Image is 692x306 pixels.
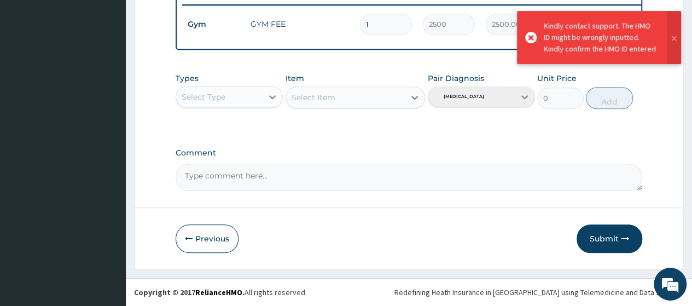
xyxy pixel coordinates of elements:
button: Add [586,87,632,109]
a: RelianceHMO [195,287,242,297]
div: Chat with us now [57,61,184,76]
div: Select Type [182,91,225,102]
label: Item [286,73,304,84]
label: Types [176,74,199,83]
span: We're online! [63,86,151,197]
div: Kindly contact support. The HMO ID might be wrongly inputted. Kindly confirm the HMO ID entered [544,20,656,55]
button: Submit [577,224,642,253]
td: Gym [182,14,245,34]
strong: Copyright © 2017 . [134,287,245,297]
label: Pair Diagnosis [428,73,484,84]
div: Minimize live chat window [179,5,206,32]
button: Previous [176,224,239,253]
label: Comment [176,148,642,158]
td: GYM FEE [245,13,354,35]
label: Unit Price [537,73,577,84]
div: Redefining Heath Insurance in [GEOGRAPHIC_DATA] using Telemedicine and Data Science! [394,287,684,298]
textarea: Type your message and hit 'Enter' [5,196,208,234]
footer: All rights reserved. [126,278,692,306]
img: d_794563401_company_1708531726252_794563401 [20,55,44,82]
